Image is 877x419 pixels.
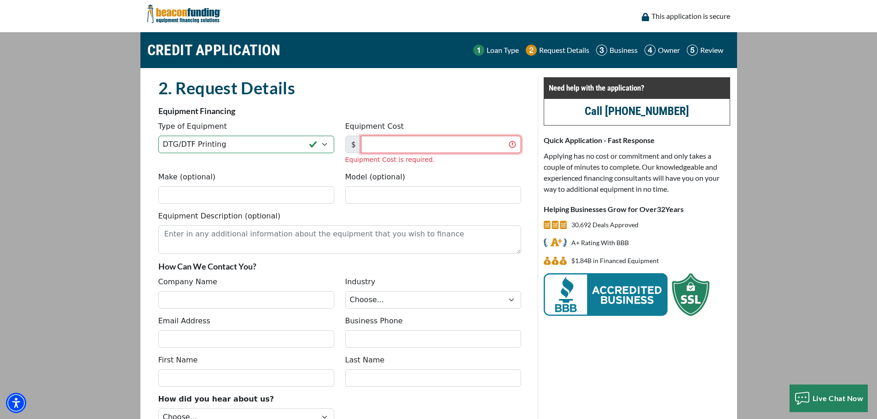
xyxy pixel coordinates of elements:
label: Business Phone [345,316,403,327]
p: Applying has no cost or commitment and only takes a couple of minutes to complete. Our knowledgea... [544,150,730,195]
h2: 2. Request Details [158,77,521,98]
p: Review [700,45,723,56]
p: Quick Application - Fast Response [544,135,730,146]
span: Live Chat Now [813,394,864,402]
p: Request Details [539,45,589,56]
p: $1,835,173,041 in Financed Equipment [571,255,659,266]
p: Need help with the application? [549,82,725,93]
label: How did you hear about us? [158,394,274,405]
div: Equipment Cost is required. [345,155,521,165]
label: First Name [158,355,198,366]
label: Last Name [345,355,385,366]
p: This application is secure [651,11,730,22]
img: Step 2 [526,45,537,56]
img: Step 5 [687,45,698,56]
label: Company Name [158,276,217,287]
label: Email Address [158,316,210,327]
label: Make (optional) [158,172,216,183]
p: Equipment Financing [158,105,521,116]
p: Owner [658,45,680,56]
label: Model (optional) [345,172,405,183]
label: Industry [345,276,376,287]
div: Accessibility Menu [6,393,26,413]
p: Helping Businesses Grow for Over Years [544,204,730,215]
p: A+ Rating With BBB [571,237,629,248]
h1: CREDIT APPLICATION [147,37,281,63]
img: BBB Acredited Business and SSL Protection [544,273,709,316]
p: 30,692 Deals Approved [571,219,639,230]
img: Step 4 [645,45,656,56]
label: Equipment Description (optional) [158,211,280,222]
span: 32 [657,205,665,213]
p: Loan Type [487,45,519,56]
a: call (847) 897-2737 [585,104,689,118]
label: Type of Equipment [158,121,227,132]
p: Business [610,45,638,56]
img: Step 3 [596,45,607,56]
img: lock icon to convery security [642,13,649,21]
span: $ [345,136,361,153]
button: Live Chat Now [790,385,868,412]
img: Step 1 [473,45,484,56]
p: How Can We Contact You? [158,261,521,272]
label: Equipment Cost [345,121,404,132]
